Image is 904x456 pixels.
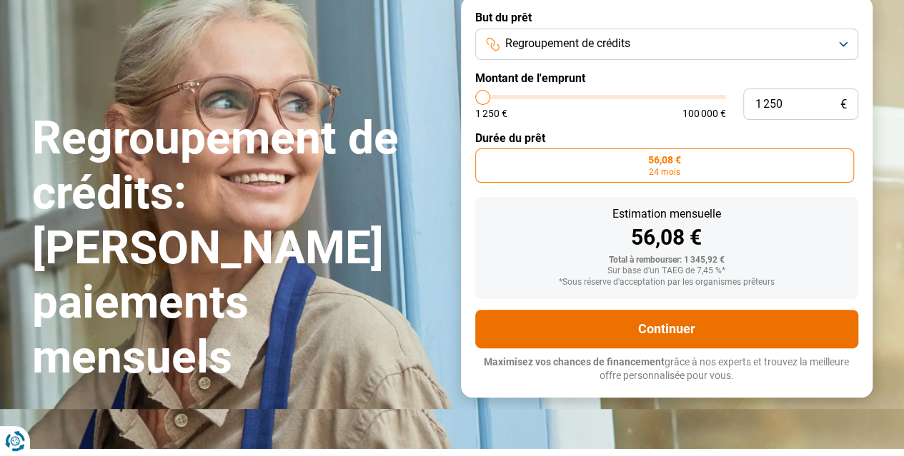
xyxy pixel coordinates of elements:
label: Montant de l'emprunt [475,71,858,85]
span: 1 250 € [475,108,507,118]
button: Regroupement de crédits [475,29,858,60]
div: Sur base d'un TAEG de 7,45 %* [487,266,847,276]
label: Durée du prêt [475,131,858,145]
div: Estimation mensuelle [487,208,847,220]
span: Maximisez vos chances de financement [484,356,665,368]
p: grâce à nos experts et trouvez la meilleure offre personnalisée pour vous. [475,355,858,383]
label: But du prêt [475,11,858,24]
div: *Sous réserve d'acceptation par les organismes prêteurs [487,278,847,288]
span: Regroupement de crédits [505,36,630,51]
span: 24 mois [649,168,680,176]
span: 100 000 € [682,108,726,118]
div: Total à rembourser: 1 345,92 € [487,255,847,265]
h1: Regroupement de crédits: [PERSON_NAME] paiements mensuels [32,111,444,385]
span: 56,08 € [648,155,681,165]
button: Continuer [475,310,858,348]
span: € [840,98,847,111]
div: 56,08 € [487,227,847,248]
